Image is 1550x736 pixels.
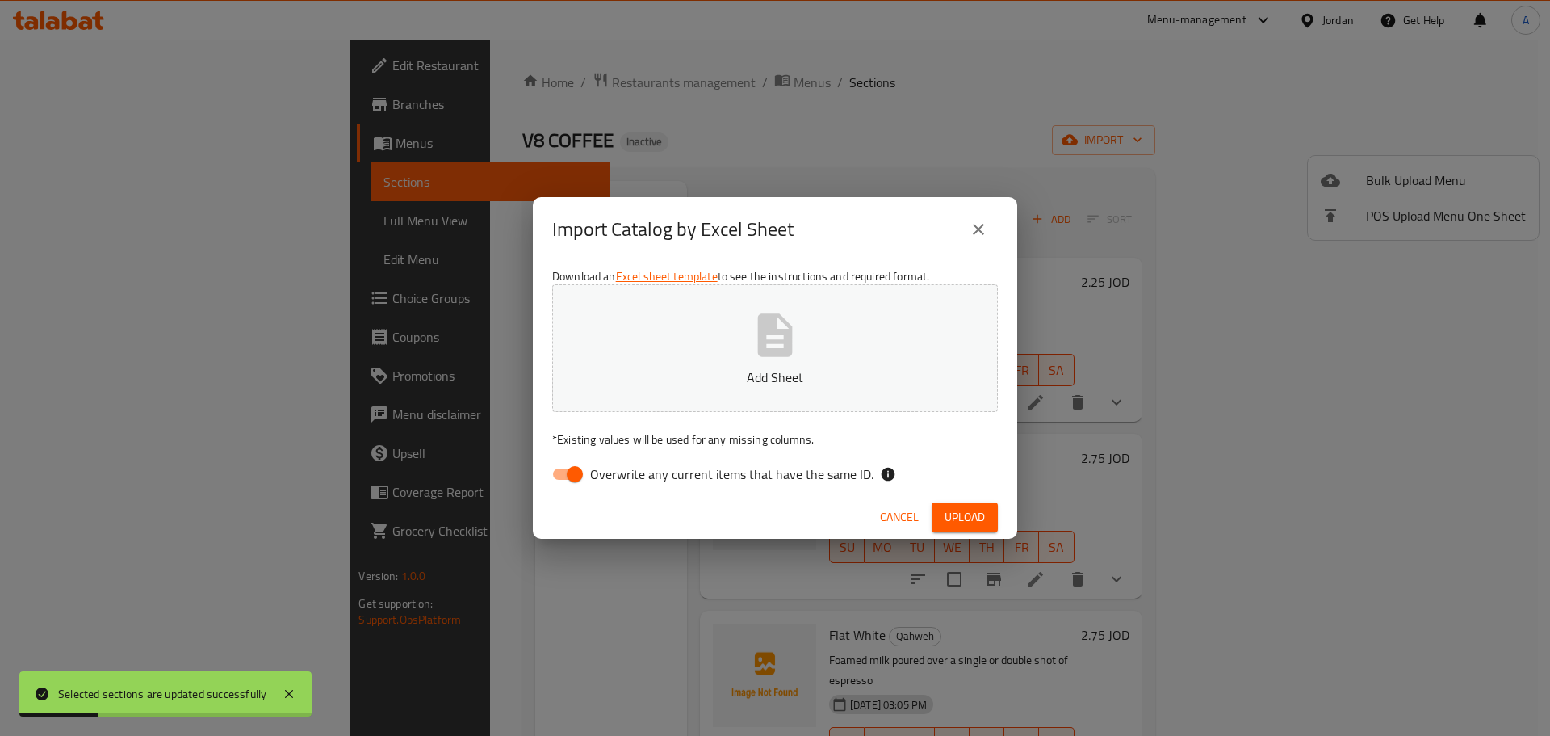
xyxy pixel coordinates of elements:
[932,503,998,532] button: Upload
[880,507,919,528] span: Cancel
[552,217,794,242] h2: Import Catalog by Excel Sheet
[533,262,1017,496] div: Download an to see the instructions and required format.
[552,284,998,412] button: Add Sheet
[873,503,925,532] button: Cancel
[552,431,998,448] p: Existing values will be used for any missing columns.
[945,507,985,528] span: Upload
[590,465,873,484] span: Overwrite any current items that have the same ID.
[616,266,718,287] a: Excel sheet template
[880,466,896,482] svg: If the overwrite option isn't selected, then the items that match an existing ID will be ignored ...
[58,685,266,703] div: Selected sections are updated successfully
[577,368,973,387] p: Add Sheet
[959,210,998,249] button: close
